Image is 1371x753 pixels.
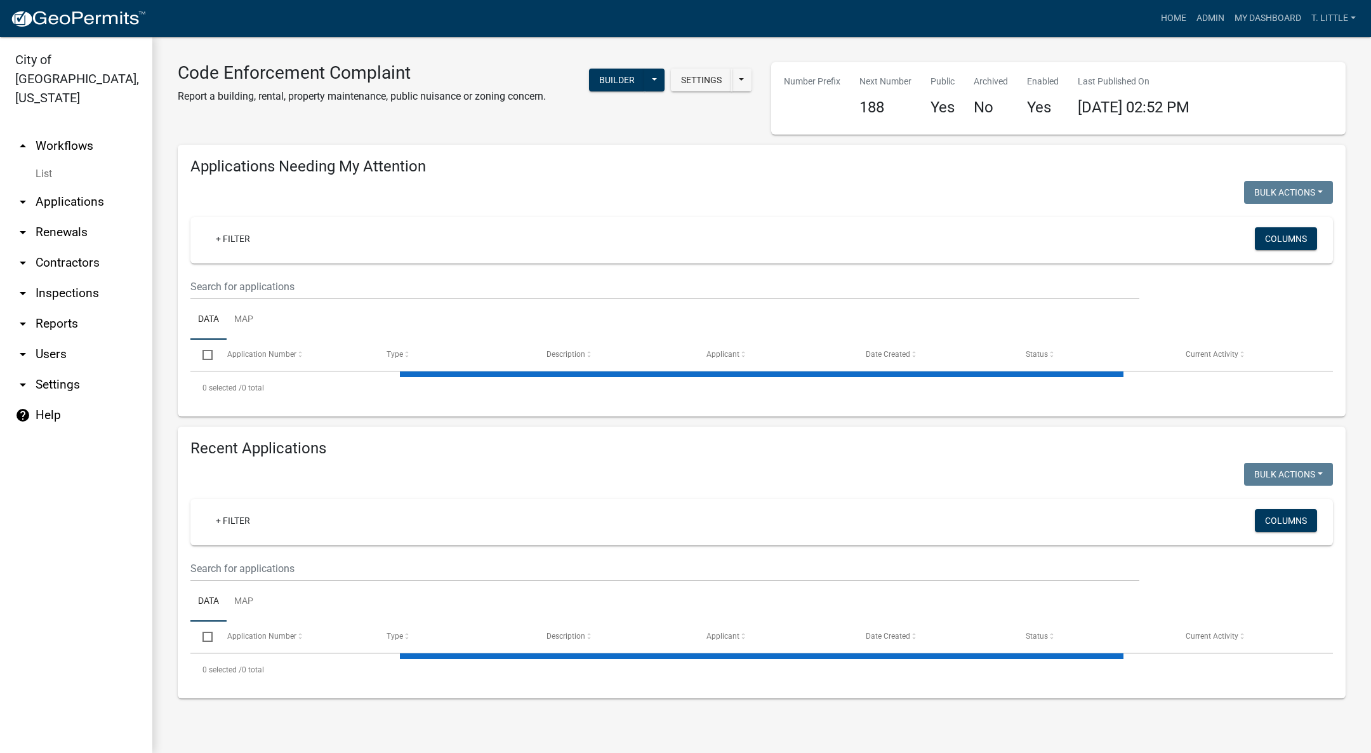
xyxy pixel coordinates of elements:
[374,340,534,370] datatable-header-cell: Type
[1078,98,1189,116] span: [DATE] 02:52 PM
[215,340,374,370] datatable-header-cell: Application Number
[190,372,1333,404] div: 0 total
[1244,463,1333,486] button: Bulk Actions
[387,632,403,641] span: Type
[374,622,534,652] datatable-header-cell: Type
[1014,622,1174,652] datatable-header-cell: Status
[1027,98,1059,117] h4: Yes
[15,316,30,331] i: arrow_drop_down
[15,138,30,154] i: arrow_drop_up
[15,194,30,210] i: arrow_drop_down
[15,408,30,423] i: help
[1306,6,1361,30] a: T. Little
[15,377,30,392] i: arrow_drop_down
[859,75,911,88] p: Next Number
[178,62,546,84] h3: Code Enforcement Complaint
[15,347,30,362] i: arrow_drop_down
[546,632,585,641] span: Description
[15,225,30,240] i: arrow_drop_down
[1026,632,1048,641] span: Status
[227,350,296,359] span: Application Number
[974,98,1008,117] h4: No
[931,75,955,88] p: Public
[202,383,242,392] span: 0 selected /
[931,98,955,117] h4: Yes
[227,632,296,641] span: Application Number
[1255,509,1317,532] button: Columns
[190,157,1333,176] h4: Applications Needing My Attention
[190,439,1333,458] h4: Recent Applications
[854,340,1014,370] datatable-header-cell: Date Created
[206,227,260,250] a: + Filter
[534,622,694,652] datatable-header-cell: Description
[859,98,911,117] h4: 188
[15,286,30,301] i: arrow_drop_down
[1014,340,1174,370] datatable-header-cell: Status
[387,350,403,359] span: Type
[1191,6,1229,30] a: Admin
[1026,350,1048,359] span: Status
[190,622,215,652] datatable-header-cell: Select
[1244,181,1333,204] button: Bulk Actions
[190,654,1333,686] div: 0 total
[227,300,261,340] a: Map
[1156,6,1191,30] a: Home
[866,632,910,641] span: Date Created
[190,274,1139,300] input: Search for applications
[190,340,215,370] datatable-header-cell: Select
[1186,632,1238,641] span: Current Activity
[1078,75,1189,88] p: Last Published On
[1186,350,1238,359] span: Current Activity
[866,350,910,359] span: Date Created
[215,622,374,652] datatable-header-cell: Application Number
[694,340,854,370] datatable-header-cell: Applicant
[202,665,242,674] span: 0 selected /
[190,300,227,340] a: Data
[974,75,1008,88] p: Archived
[671,69,732,91] button: Settings
[206,509,260,532] a: + Filter
[706,632,739,641] span: Applicant
[706,350,739,359] span: Applicant
[854,622,1014,652] datatable-header-cell: Date Created
[1173,340,1333,370] datatable-header-cell: Current Activity
[546,350,585,359] span: Description
[227,582,261,622] a: Map
[1229,6,1306,30] a: My Dashboard
[1027,75,1059,88] p: Enabled
[589,69,645,91] button: Builder
[15,255,30,270] i: arrow_drop_down
[784,75,840,88] p: Number Prefix
[694,622,854,652] datatable-header-cell: Applicant
[1255,227,1317,250] button: Columns
[534,340,694,370] datatable-header-cell: Description
[190,582,227,622] a: Data
[1173,622,1333,652] datatable-header-cell: Current Activity
[178,89,546,104] p: Report a building, rental, property maintenance, public nuisance or zoning concern.
[190,556,1139,582] input: Search for applications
